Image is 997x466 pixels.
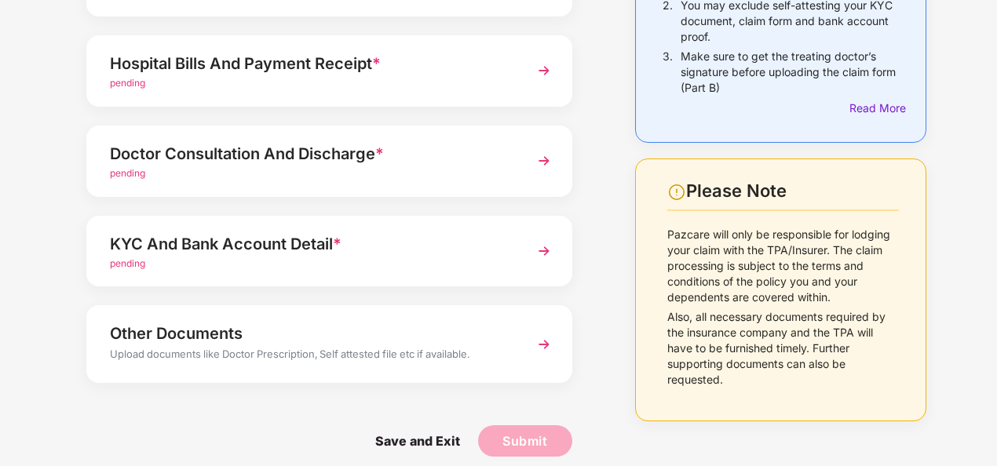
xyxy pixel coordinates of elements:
[686,180,899,202] div: Please Note
[530,147,558,175] img: svg+xml;base64,PHN2ZyBpZD0iTmV4dCIgeG1sbnM9Imh0dHA6Ly93d3cudzMub3JnLzIwMDAvc3ZnIiB3aWR0aD0iMzYiIG...
[110,77,145,89] span: pending
[849,100,899,117] div: Read More
[530,330,558,359] img: svg+xml;base64,PHN2ZyBpZD0iTmV4dCIgeG1sbnM9Imh0dHA6Ly93d3cudzMub3JnLzIwMDAvc3ZnIiB3aWR0aD0iMzYiIG...
[667,309,899,388] p: Also, all necessary documents required by the insurance company and the TPA will have to be furni...
[530,56,558,85] img: svg+xml;base64,PHN2ZyBpZD0iTmV4dCIgeG1sbnM9Imh0dHA6Ly93d3cudzMub3JnLzIwMDAvc3ZnIiB3aWR0aD0iMzYiIG...
[110,51,512,76] div: Hospital Bills And Payment Receipt
[478,425,572,457] button: Submit
[667,183,686,202] img: svg+xml;base64,PHN2ZyBpZD0iV2FybmluZ18tXzI0eDI0IiBkYXRhLW5hbWU9Ildhcm5pbmcgLSAyNHgyNCIgeG1sbnM9Im...
[110,321,512,346] div: Other Documents
[530,237,558,265] img: svg+xml;base64,PHN2ZyBpZD0iTmV4dCIgeG1sbnM9Imh0dHA6Ly93d3cudzMub3JnLzIwMDAvc3ZnIiB3aWR0aD0iMzYiIG...
[110,231,512,257] div: KYC And Bank Account Detail
[110,141,512,166] div: Doctor Consultation And Discharge
[681,49,899,96] p: Make sure to get the treating doctor’s signature before uploading the claim form (Part B)
[667,227,899,305] p: Pazcare will only be responsible for lodging your claim with the TPA/Insurer. The claim processin...
[110,257,145,269] span: pending
[110,346,512,366] div: Upload documents like Doctor Prescription, Self attested file etc if available.
[110,167,145,179] span: pending
[663,49,673,96] p: 3.
[360,425,476,457] span: Save and Exit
